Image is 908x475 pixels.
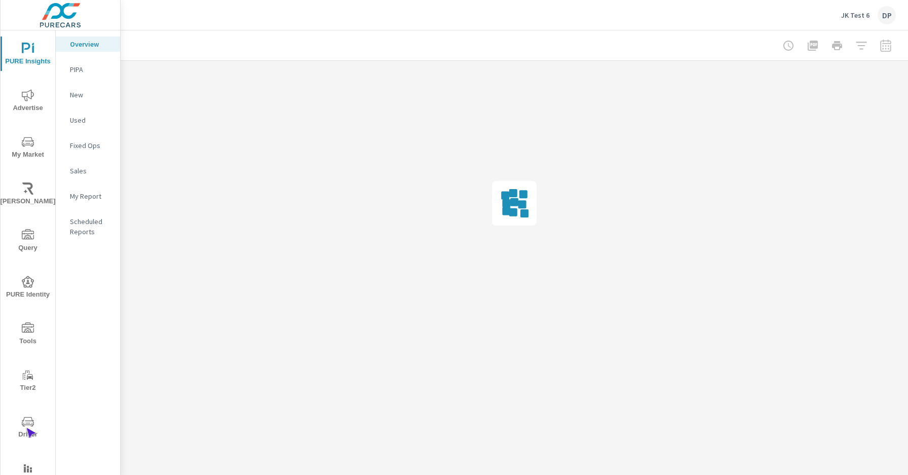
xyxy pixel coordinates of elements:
[56,36,120,52] div: Overview
[4,229,52,254] span: Query
[70,115,112,125] p: Used
[56,62,120,77] div: PIPA
[4,322,52,347] span: Tools
[4,369,52,394] span: Tier2
[4,276,52,301] span: PURE Identity
[4,416,52,441] span: Driver
[56,138,120,153] div: Fixed Ops
[70,216,112,237] p: Scheduled Reports
[4,136,52,161] span: My Market
[878,6,896,24] div: DP
[4,89,52,114] span: Advertise
[841,11,869,20] p: JK Test 6
[56,214,120,239] div: Scheduled Reports
[4,43,52,67] span: PURE Insights
[56,113,120,128] div: Used
[70,166,112,176] p: Sales
[56,189,120,204] div: My Report
[70,191,112,201] p: My Report
[56,163,120,178] div: Sales
[70,90,112,100] p: New
[56,87,120,102] div: New
[4,182,52,207] span: [PERSON_NAME]
[70,140,112,151] p: Fixed Ops
[70,39,112,49] p: Overview
[70,64,112,75] p: PIPA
